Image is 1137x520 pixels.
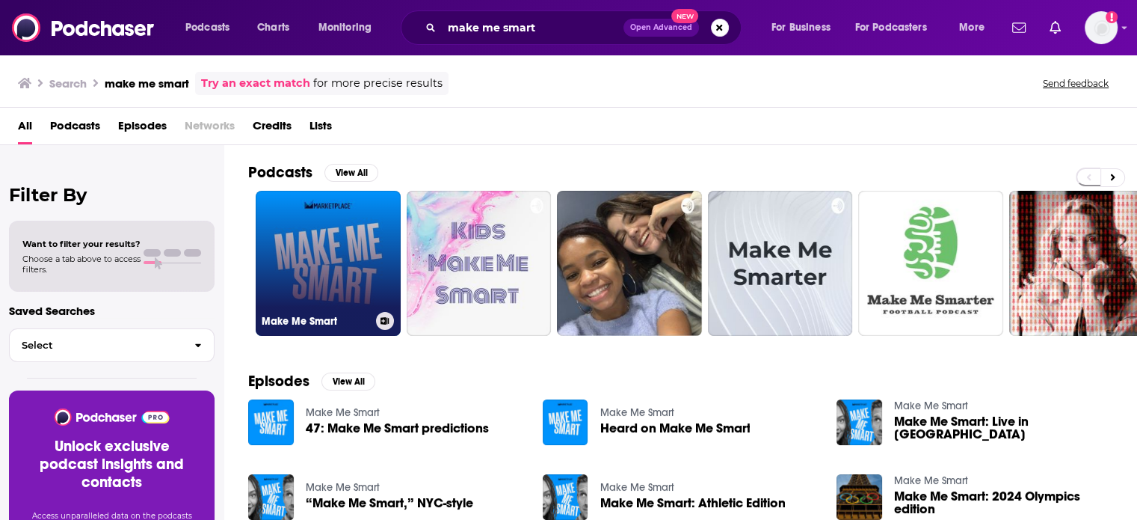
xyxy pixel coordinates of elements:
[306,481,380,494] a: Make Me Smart
[894,415,1113,441] a: Make Me Smart: Live in Seattle
[253,114,292,144] a: Credits
[415,10,756,45] div: Search podcasts, credits, & more...
[1085,11,1118,44] span: Logged in as knesa
[185,17,229,38] span: Podcasts
[248,372,375,391] a: EpisodesView All
[105,76,189,91] h3: make me smart
[18,114,32,144] a: All
[324,164,378,182] button: View All
[600,422,750,435] a: Heard on Make Me Smart
[313,75,443,92] span: for more precise results
[855,17,927,38] span: For Podcasters
[309,114,332,144] a: Lists
[248,163,378,182] a: PodcastsView All
[600,497,785,510] a: Make Me Smart: Athletic Edition
[53,409,170,426] img: Podchaser - Follow, Share and Rate Podcasts
[836,474,882,520] img: Make Me Smart: 2024 Olympics edition
[1038,77,1113,90] button: Send feedback
[306,406,380,419] a: Make Me Smart
[761,16,849,40] button: open menu
[247,16,298,40] a: Charts
[845,16,949,40] button: open menu
[1006,15,1032,40] a: Show notifications dropdown
[1106,11,1118,23] svg: Add a profile image
[118,114,167,144] a: Episodes
[9,304,215,318] p: Saved Searches
[623,19,699,37] button: Open AdvancedNew
[543,474,588,520] img: Make Me Smart: Athletic Edition
[836,400,882,445] img: Make Me Smart: Live in Seattle
[12,13,155,42] img: Podchaser - Follow, Share and Rate Podcasts
[257,17,289,38] span: Charts
[442,16,623,40] input: Search podcasts, credits, & more...
[894,490,1113,516] a: Make Me Smart: 2024 Olympics edition
[248,163,312,182] h2: Podcasts
[27,438,197,492] h3: Unlock exclusive podcast insights and contacts
[771,17,831,38] span: For Business
[248,474,294,520] img: “Make Me Smart,” NYC-style
[321,373,375,391] button: View All
[630,24,692,31] span: Open Advanced
[9,184,215,206] h2: Filter By
[894,474,968,487] a: Make Me Smart
[9,328,215,362] button: Select
[50,114,100,144] a: Podcasts
[262,315,370,328] h3: Make Me Smart
[600,406,674,419] a: Make Me Smart
[306,422,489,435] a: 47: Make Me Smart predictions
[1085,11,1118,44] img: User Profile
[22,254,141,275] span: Choose a tab above to access filters.
[185,114,235,144] span: Networks
[894,415,1113,441] span: Make Me Smart: Live in [GEOGRAPHIC_DATA]
[1085,11,1118,44] button: Show profile menu
[949,16,1003,40] button: open menu
[175,16,249,40] button: open menu
[10,340,182,350] span: Select
[201,75,310,92] a: Try an exact match
[248,372,309,391] h2: Episodes
[22,239,141,249] span: Want to filter your results?
[248,400,294,445] img: 47: Make Me Smart predictions
[894,400,968,412] a: Make Me Smart
[318,17,372,38] span: Monitoring
[1044,15,1067,40] a: Show notifications dropdown
[671,9,698,23] span: New
[308,16,391,40] button: open menu
[49,76,87,91] h3: Search
[959,17,985,38] span: More
[543,400,588,445] img: Heard on Make Me Smart
[256,191,401,336] a: Make Me Smart
[306,497,473,510] a: “Make Me Smart,” NYC-style
[600,481,674,494] a: Make Me Smart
